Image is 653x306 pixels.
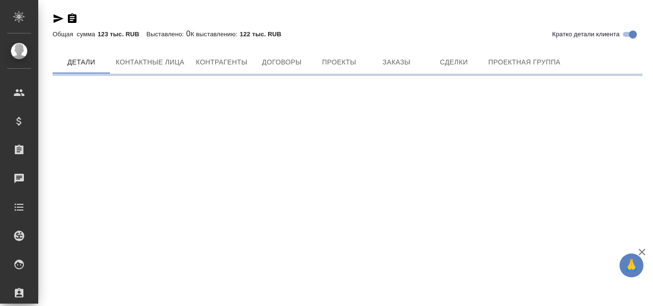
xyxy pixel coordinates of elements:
button: 🙏 [620,253,643,277]
span: Договоры [259,56,305,68]
span: Контактные лица [116,56,185,68]
button: Скопировать ссылку для ЯМессенджера [53,13,64,24]
span: Проектная группа [488,56,560,68]
p: 123 тыс. RUB [98,31,146,38]
div: 0 [53,28,642,40]
p: Общая сумма [53,31,98,38]
p: 122 тыс. RUB [240,31,289,38]
span: Кратко детали клиента [552,30,620,39]
span: Заказы [373,56,419,68]
p: Выставлено: [146,31,186,38]
span: Детали [58,56,104,68]
p: К выставлению: [191,31,240,38]
button: Скопировать ссылку [66,13,78,24]
span: 🙏 [623,255,640,275]
span: Сделки [431,56,477,68]
span: Контрагенты [196,56,248,68]
span: Проекты [316,56,362,68]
